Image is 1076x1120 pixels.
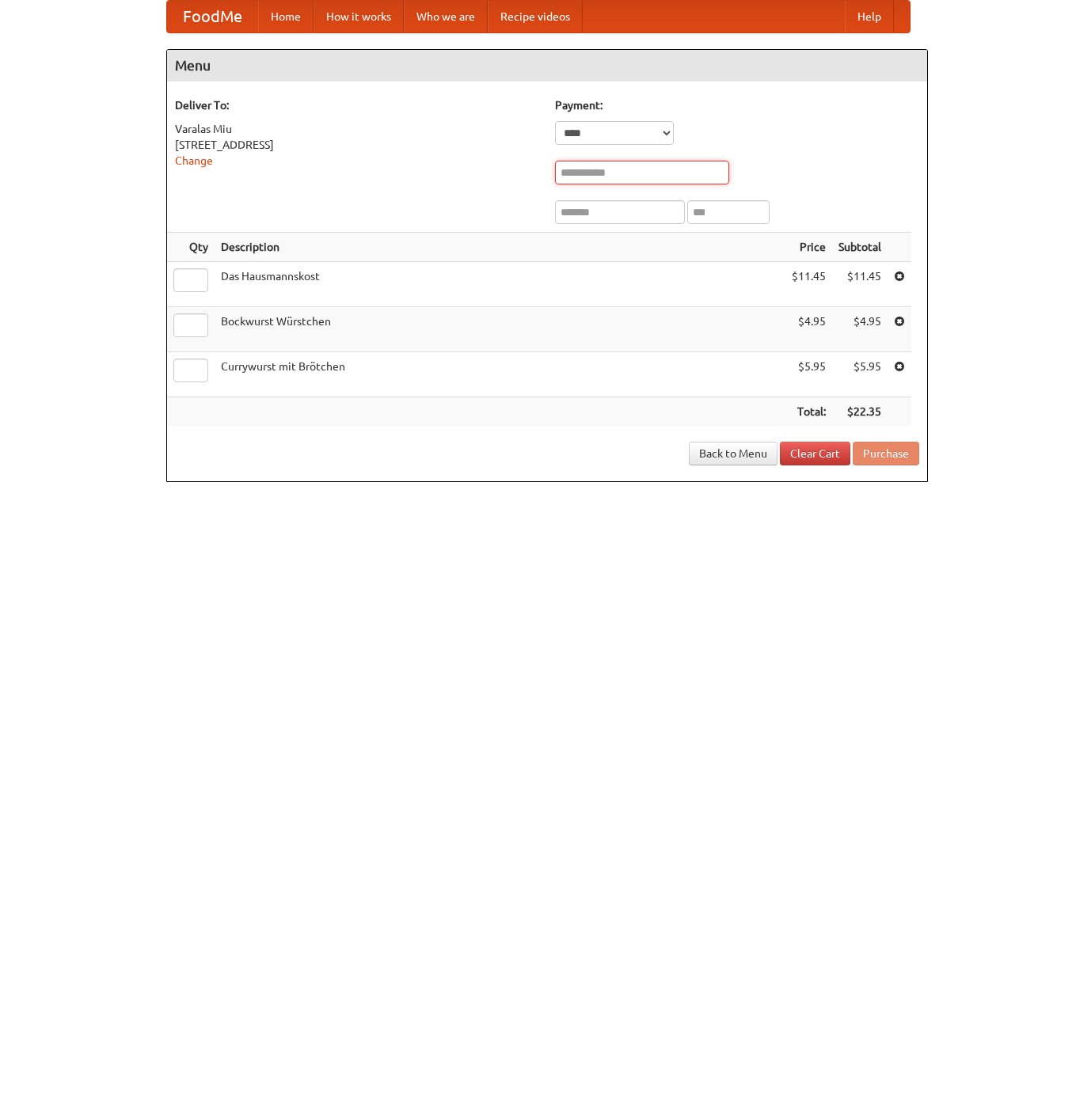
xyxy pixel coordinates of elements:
[175,97,539,113] h5: Deliver To:
[785,352,832,397] td: $5.95
[167,233,215,262] th: Qty
[175,154,213,167] a: Change
[215,233,785,262] th: Description
[845,1,894,32] a: Help
[215,262,785,307] td: Das Hausmannskost
[175,137,539,153] div: [STREET_ADDRESS]
[215,352,785,397] td: Currywurst mit Brötchen
[555,97,919,113] h5: Payment:
[853,442,919,465] button: Purchase
[832,397,888,427] th: $22.35
[785,397,832,427] th: Total:
[832,233,888,262] th: Subtotal
[780,442,850,465] a: Clear Cart
[404,1,488,32] a: Who we are
[215,307,785,352] td: Bockwurst Würstchen
[785,262,832,307] td: $11.45
[167,1,258,32] a: FoodMe
[832,352,888,397] td: $5.95
[167,50,927,82] h4: Menu
[314,1,404,32] a: How it works
[689,442,778,465] a: Back to Menu
[785,233,832,262] th: Price
[832,262,888,307] td: $11.45
[832,307,888,352] td: $4.95
[785,307,832,352] td: $4.95
[258,1,314,32] a: Home
[175,121,539,137] div: Varalas Miu
[488,1,583,32] a: Recipe videos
